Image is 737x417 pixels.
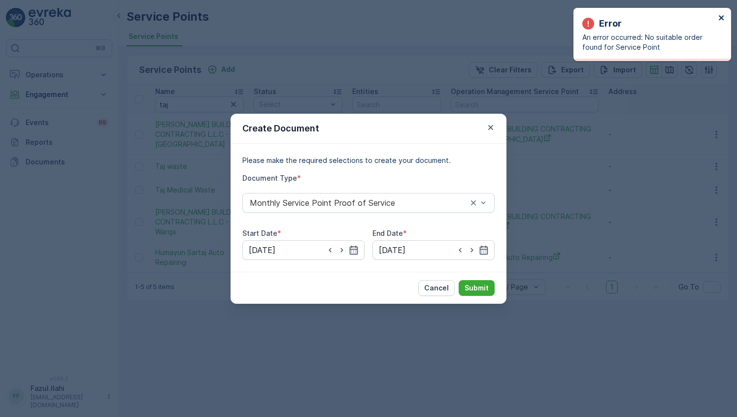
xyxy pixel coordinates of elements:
input: dd/mm/yyyy [372,240,495,260]
input: dd/mm/yyyy [242,240,365,260]
label: Start Date [242,229,277,237]
button: close [718,14,725,23]
button: Submit [459,280,495,296]
label: End Date [372,229,403,237]
button: Cancel [418,280,455,296]
p: Submit [465,283,489,293]
p: Please make the required selections to create your document. [242,156,495,165]
p: Create Document [242,122,319,135]
label: Document Type [242,174,297,182]
p: An error occurred: No suitable order found for Service Point [582,32,715,52]
p: Cancel [424,283,449,293]
p: Error [599,17,622,31]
